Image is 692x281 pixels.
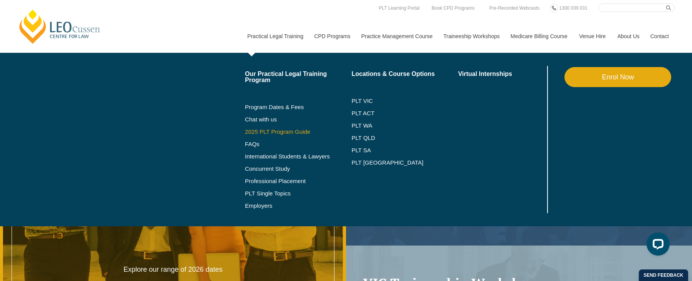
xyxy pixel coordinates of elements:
a: Enrol Now [564,67,671,87]
iframe: LiveChat chat widget [640,229,673,262]
a: Employers [245,203,352,209]
a: Professional Placement [245,178,352,184]
a: FAQs [245,141,352,147]
a: Locations & Course Options [351,71,458,77]
a: Contact [645,20,675,53]
a: Medicare Billing Course [505,20,573,53]
a: Practical Legal Training [242,20,309,53]
a: PLT Learning Portal [377,4,422,12]
a: Concurrent Study [245,166,352,172]
a: PLT Single Topics [245,190,352,197]
a: Virtual Internships [458,71,546,77]
a: About Us [611,20,645,53]
a: 2025 PLT Program Guide [245,129,333,135]
a: PLT SA [351,147,458,153]
a: Pre-Recorded Webcasts [487,4,542,12]
a: Our Practical Legal Training Program [245,71,352,83]
a: 1300 039 031 [557,4,589,12]
a: Chat with us [245,116,352,123]
a: PLT WA [351,123,439,129]
a: Practice Management Course [356,20,438,53]
span: 1300 039 031 [559,5,587,11]
a: PLT ACT [351,110,458,116]
a: Traineeship Workshops [438,20,505,53]
a: Program Dates & Fees [245,104,352,110]
a: PLT QLD [351,135,458,141]
a: [PERSON_NAME] Centre for Law [17,8,102,45]
p: Explore our range of 2026 dates [104,265,242,274]
a: Venue Hire [573,20,611,53]
a: Book CPD Programs [430,4,476,12]
a: International Students & Lawyers [245,153,352,160]
a: CPD Programs [308,20,355,53]
a: PLT [GEOGRAPHIC_DATA] [351,160,458,166]
a: PLT VIC [351,98,458,104]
